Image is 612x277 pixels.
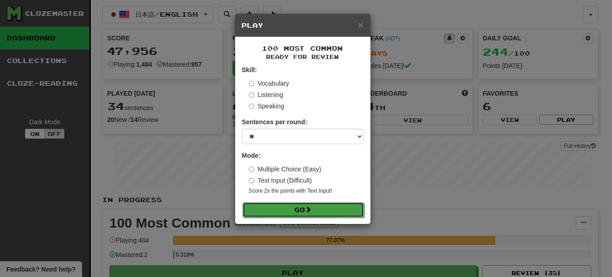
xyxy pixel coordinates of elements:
[242,53,364,61] small: Ready for Review
[358,19,363,30] span: ×
[249,187,364,195] small: Score 2x the points with Text Input !
[358,20,363,29] button: Close
[249,79,289,88] label: Vocabulary
[242,152,261,159] strong: Mode:
[249,166,255,172] input: Multiple Choice (Easy)
[249,165,321,174] label: Multiple Choice (Easy)
[242,117,307,126] label: Sentences per round:
[249,176,312,185] label: Text Input (Difficult)
[242,21,364,30] h5: Play
[242,202,364,218] button: Go
[242,66,257,73] strong: Skill:
[249,81,255,87] input: Vocabulary
[262,44,343,52] span: 100 Most Common
[249,102,284,111] label: Speaking
[249,178,255,184] input: Text Input (Difficult)
[249,92,255,98] input: Listening
[249,103,255,109] input: Speaking
[249,90,283,99] label: Listening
